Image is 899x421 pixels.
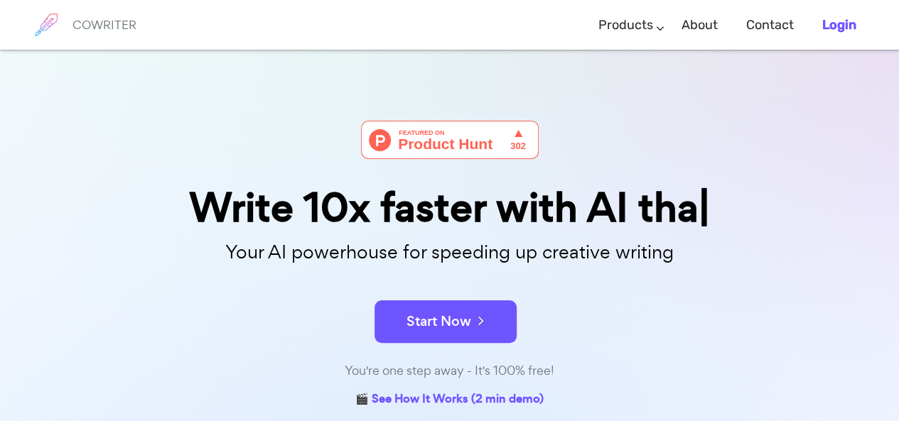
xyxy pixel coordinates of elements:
[822,17,856,33] b: Login
[375,300,517,343] button: Start Now
[746,4,794,46] a: Contact
[682,4,718,46] a: About
[822,4,856,46] a: Login
[95,361,805,381] div: You're one step away - It's 100% free!
[72,18,136,31] h6: COWRITER
[355,389,544,411] a: 🎬 See How It Works (2 min demo)
[95,187,805,228] div: Write 10x faster with AI tha
[598,4,653,46] a: Products
[95,237,805,268] p: Your AI powerhouse for speeding up creative writing
[361,121,539,159] img: Cowriter - Your AI buddy for speeding up creative writing | Product Hunt
[28,7,64,43] img: brand logo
